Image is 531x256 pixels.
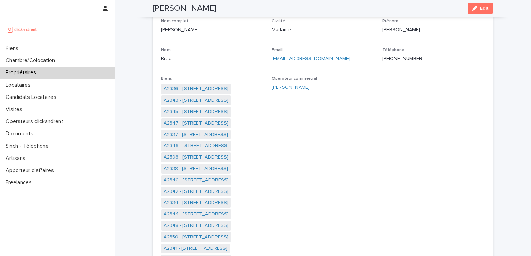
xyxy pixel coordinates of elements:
[161,26,263,34] p: [PERSON_NAME]
[164,245,227,252] a: A2341 - [STREET_ADDRESS]
[272,48,283,52] span: Email
[272,26,374,34] p: Madame
[3,82,36,88] p: Locataires
[272,19,285,23] span: Civilité
[480,6,489,11] span: Edit
[3,143,54,150] p: Sinch - Téléphone
[164,233,228,241] a: A2350 - [STREET_ADDRESS]
[3,69,42,76] p: Propriétaires
[164,142,229,150] a: A2349 - [STREET_ADDRESS]
[161,48,171,52] span: Nom
[164,199,228,206] a: A2334 - [STREET_ADDRESS]
[272,56,350,61] a: [EMAIL_ADDRESS][DOMAIN_NAME]
[164,85,228,93] a: A2336 - [STREET_ADDRESS]
[164,154,228,161] a: A2508 - [STREET_ADDRESS]
[272,84,310,91] a: [PERSON_NAME]
[382,26,485,34] p: [PERSON_NAME]
[164,188,228,195] a: A2342 - [STREET_ADDRESS]
[164,97,228,104] a: A2343 - [STREET_ADDRESS]
[3,179,37,186] p: Freelances
[164,108,228,116] a: A2345 - [STREET_ADDRESS]
[153,3,217,14] h2: [PERSON_NAME]
[3,45,24,52] p: Biens
[164,211,229,218] a: A2344 - [STREET_ADDRESS]
[3,57,60,64] p: Chambre/Colocation
[3,94,62,101] p: Candidats Locataires
[468,3,493,14] button: Edit
[3,118,69,125] p: Operateurs clickandrent
[382,48,405,52] span: Téléphone
[161,77,172,81] span: Biens
[161,19,188,23] span: Nom complet
[3,106,28,113] p: Visites
[164,177,229,184] a: A2340 - [STREET_ADDRESS]
[3,155,31,162] p: Artisans
[161,55,263,62] p: Bruel
[164,165,228,172] a: A2338 - [STREET_ADDRESS]
[164,222,228,229] a: A2348 - [STREET_ADDRESS]
[164,131,228,138] a: A2337 - [STREET_ADDRESS]
[272,77,317,81] span: Opérateur commercial
[6,23,39,36] img: UCB0brd3T0yccxBKYDjQ
[382,19,398,23] span: Prénom
[164,120,228,127] a: A2347 - [STREET_ADDRESS]
[3,167,59,174] p: Apporteur d'affaires
[382,55,485,62] p: [PHONE_NUMBER]
[3,130,39,137] p: Documents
